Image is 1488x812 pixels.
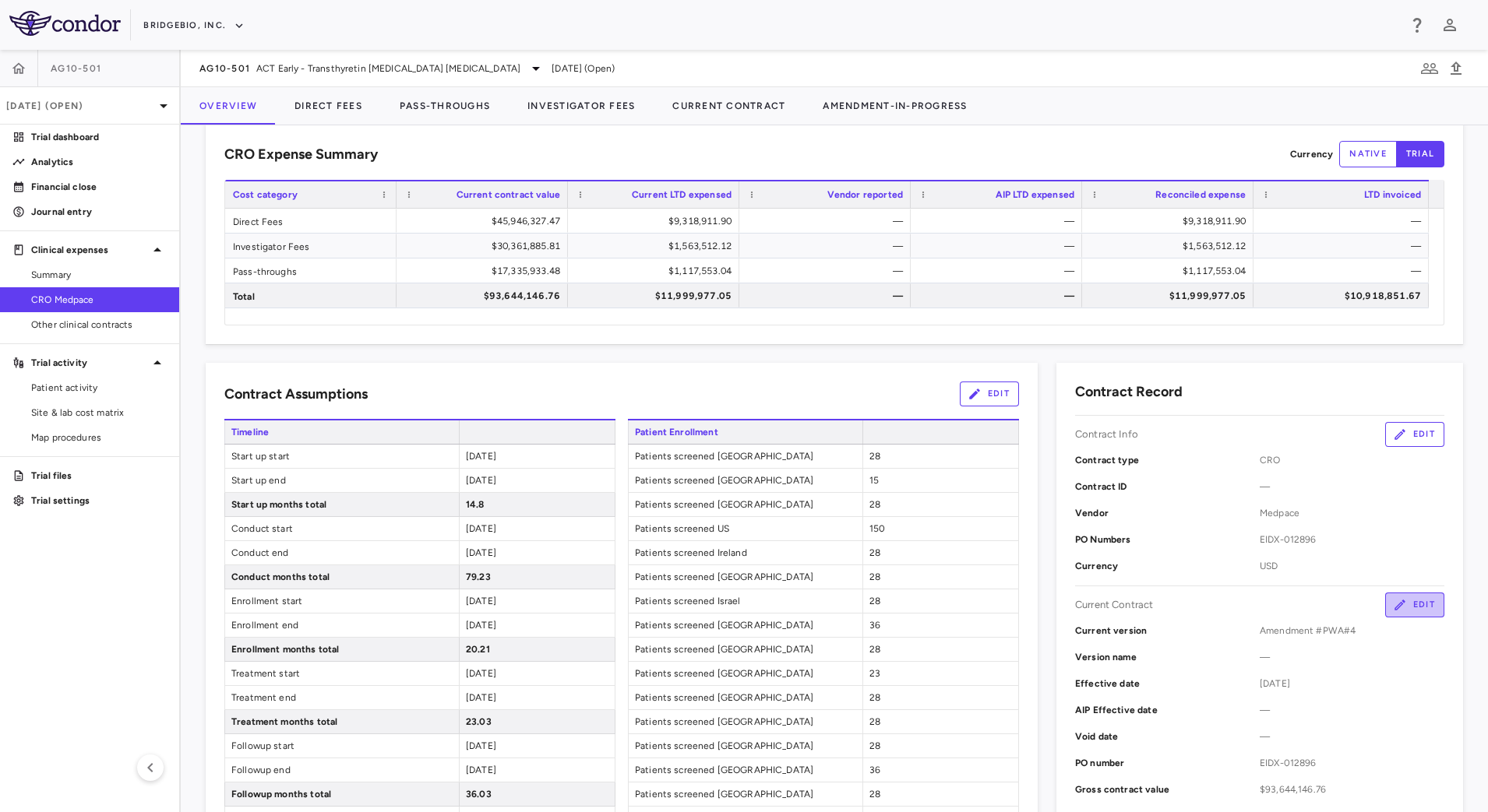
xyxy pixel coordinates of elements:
[629,469,862,492] span: Patients screened [GEOGRAPHIC_DATA]
[225,445,459,468] span: Start up start
[225,758,459,782] span: Followup end
[225,565,459,589] span: Conduct months total
[582,209,732,234] div: $9,318,911.90
[629,589,862,613] span: Patients screened Israel
[1155,189,1246,200] span: Reconciled expense
[466,740,496,751] span: [DATE]
[225,662,459,685] span: Treatment start
[827,189,903,200] span: Vendor reported
[1075,533,1260,547] p: PO Numbers
[466,644,490,655] span: 20.21
[1096,258,1246,283] div: $1,117,553.04
[276,87,381,125] button: Direct Fees
[466,571,491,582] span: 79.23
[1268,258,1421,283] div: —
[225,782,459,806] span: Followup months total
[1075,756,1260,770] p: PO number
[1075,677,1260,691] p: Effective date
[869,716,880,727] span: 28
[629,613,862,637] span: Patients screened [GEOGRAPHIC_DATA]
[628,420,862,444] span: Patient Enrollment
[466,547,496,558] span: [DATE]
[466,475,496,486] span: [DATE]
[1260,650,1444,664] span: —
[51,62,101,75] span: AG10-501
[31,494,167,508] p: Trial settings
[869,547,880,558] span: 28
[869,620,880,631] span: 36
[629,710,862,733] span: Patients screened [GEOGRAPHIC_DATA]
[31,268,167,282] span: Summary
[31,381,167,395] span: Patient activity
[960,381,1019,406] button: Edit
[457,189,560,200] span: Current contract value
[1385,592,1444,617] button: Edit
[1075,624,1260,638] p: Current version
[466,668,496,679] span: [DATE]
[869,765,880,775] span: 36
[629,541,862,564] span: Patients screened Ireland
[225,209,397,233] div: Direct Fees
[31,243,148,257] p: Clinical expenses
[804,87,986,125] button: Amendment-In-Progress
[869,789,880,800] span: 28
[256,62,520,76] span: ACT Early - Transthyretin [MEDICAL_DATA] [MEDICAL_DATA]
[869,523,885,534] span: 150
[869,668,880,679] span: 23
[1075,703,1260,717] p: AIP Effective date
[466,596,496,606] span: [DATE]
[1260,624,1444,638] span: Amendment #PWA#4
[629,734,862,758] span: Patients screened [GEOGRAPHIC_DATA]
[1260,756,1444,770] span: EIDX-012896
[381,87,509,125] button: Pass-Throughs
[582,258,732,283] div: $1,117,553.04
[225,734,459,758] span: Followup start
[869,499,880,510] span: 28
[31,318,167,332] span: Other clinical contracts
[411,209,560,234] div: $45,946,327.47
[1260,729,1444,743] span: —
[1396,141,1444,167] button: trial
[1260,703,1444,717] span: —
[1260,506,1444,520] span: Medpace
[1075,598,1153,612] p: Current Contract
[225,493,459,516] span: Start up months total
[1075,427,1138,441] p: Contract Info
[31,205,167,219] p: Journal entry
[9,11,121,36] img: logo-full-BYUhSk78.svg
[996,189,1074,200] span: AIP LTD expensed
[1268,234,1421,258] div: —
[225,541,459,564] span: Conduct end
[629,758,862,782] span: Patients screened [GEOGRAPHIC_DATA]
[224,420,459,444] span: Timeline
[225,469,459,492] span: Start up end
[466,716,492,727] span: 23.03
[629,662,862,685] span: Patients screened [GEOGRAPHIC_DATA]
[225,258,397,283] div: Pass-throughs
[629,517,862,540] span: Patients screened US
[629,638,862,661] span: Patients screened [GEOGRAPHIC_DATA]
[31,431,167,445] span: Map procedures
[31,130,167,144] p: Trial dashboard
[411,258,560,283] div: $17,335,933.48
[1268,209,1421,234] div: —
[654,87,804,125] button: Current Contract
[224,144,378,165] h6: CRO Expense Summary
[509,87,654,125] button: Investigator Fees
[1096,209,1246,234] div: $9,318,911.90
[466,789,492,800] span: 36.03
[1075,729,1260,743] p: Void date
[31,293,167,307] span: CRO Medpace
[869,571,880,582] span: 28
[225,613,459,637] span: Enrollment end
[1364,189,1421,200] span: LTD invoiced
[199,62,250,75] span: AG10-501
[925,209,1074,234] div: —
[143,13,245,38] button: BridgeBio, Inc.
[1096,283,1246,308] div: $11,999,977.05
[925,283,1074,308] div: —
[753,283,903,308] div: —
[1260,480,1444,494] span: —
[629,565,862,589] span: Patients screened [GEOGRAPHIC_DATA]
[869,644,880,655] span: 28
